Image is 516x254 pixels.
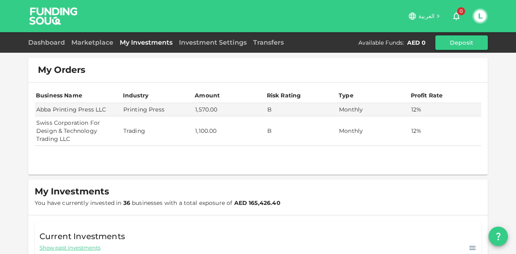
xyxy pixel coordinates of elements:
[489,227,508,246] button: question
[28,39,68,46] a: Dashboard
[339,91,355,100] div: Type
[457,7,465,15] span: 0
[410,103,482,116] td: 12%
[448,8,464,24] button: 0
[418,12,435,20] span: العربية
[35,199,281,207] span: You have currently invested in businesses with a total exposure of
[234,199,281,207] strong: AED 165,426.40
[123,199,130,207] strong: 36
[407,39,426,47] div: AED 0
[123,91,148,100] div: Industry
[410,116,482,146] td: 12%
[117,39,176,46] a: My Investments
[35,103,122,116] td: Abba Printing Press LLC
[40,230,125,243] span: Current Investments
[122,116,193,146] td: Trading
[358,39,404,47] div: Available Funds :
[193,116,265,146] td: 1,100.00
[35,116,122,146] td: Swiss Corporation For Design & Technology Trading LLC
[337,103,409,116] td: Monthly
[68,39,117,46] a: Marketplace
[36,91,82,100] div: Business Name
[193,103,265,116] td: 1,570.00
[176,39,250,46] a: Investment Settings
[266,116,337,146] td: B
[38,64,85,76] span: My Orders
[411,91,443,100] div: Profit Rate
[122,103,193,116] td: Printing Press
[195,91,220,100] div: Amount
[435,35,488,50] button: Deposit
[40,244,100,252] span: Show past investments
[266,103,337,116] td: B
[250,39,287,46] a: Transfers
[35,186,109,197] span: My Investments
[267,91,301,100] div: Risk Rating
[337,116,409,146] td: Monthly
[474,10,486,22] button: L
